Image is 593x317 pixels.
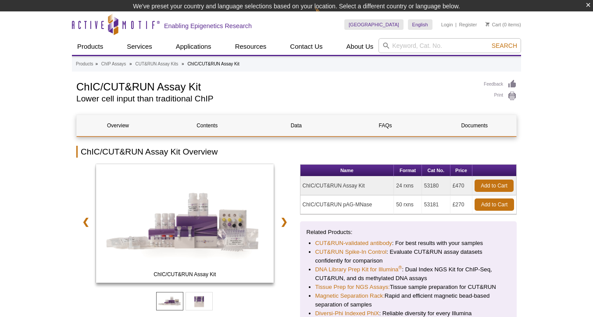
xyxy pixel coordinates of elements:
img: Your Cart [486,22,489,26]
p: Related Products: [307,228,511,237]
a: Data [255,115,337,136]
sup: ® [398,265,402,270]
img: ChIC/CUT&RUN Assay Kit [96,164,274,283]
a: Contents [166,115,248,136]
li: | [455,19,457,30]
td: ChIC/CUT&RUN Assay Kit [300,177,394,195]
a: Feedback [484,79,517,89]
li: (0 items) [486,19,521,30]
td: £270 [450,195,472,214]
a: About Us [341,38,379,55]
a: FAQs [344,115,427,136]
h2: Lower cell input than traditional ChIP [76,95,475,103]
a: Services [121,38,157,55]
a: Add to Cart [475,180,514,192]
th: Price [450,165,472,177]
a: ❮ [76,212,95,232]
a: English [408,19,432,30]
a: Contact Us [285,38,328,55]
td: £470 [450,177,472,195]
li: : Dual Index NGS Kit for ChIP-Seq, CUT&RUN, and ds methylated DNA assays [315,265,502,283]
a: Tissue Prep for NGS Assays: [315,283,390,292]
td: 53181 [422,195,450,214]
a: CUT&RUN-validated antibody [315,239,392,248]
td: 24 rxns [394,177,422,195]
th: Name [300,165,394,177]
a: Magnetic Separation Rack: [315,292,385,300]
a: Print [484,91,517,101]
span: Search [492,42,517,49]
li: : Evaluate CUT&RUN assay datasets confidently for comparison [315,248,502,265]
a: ChIP Assays [101,60,126,68]
img: Change Here [315,7,338,27]
a: DNA Library Prep Kit for Illumina® [315,265,402,274]
li: » [95,61,98,66]
td: 50 rxns [394,195,422,214]
li: » [182,61,184,66]
button: Search [489,42,520,50]
a: Add to Cart [475,198,514,211]
h1: ChIC/CUT&RUN Assay Kit [76,79,475,93]
a: CUT&RUN Assay Kits [135,60,178,68]
a: Overview [77,115,159,136]
th: Format [394,165,422,177]
a: [GEOGRAPHIC_DATA] [344,19,404,30]
a: Products [72,38,108,55]
a: Documents [433,115,516,136]
input: Keyword, Cat. No. [379,38,521,53]
td: ChIC/CUT&RUN pAG-MNase [300,195,394,214]
h2: ChIC/CUT&RUN Assay Kit Overview [76,146,517,158]
a: CUT&RUN Spike-In Control [315,248,387,256]
li: ChIC/CUT&RUN Assay Kit [187,61,239,66]
li: Tissue sample preparation for CUT&RUN [315,283,502,292]
li: : For best results with your samples [315,239,502,248]
li: » [129,61,132,66]
td: 53180 [422,177,450,195]
span: ChIC/CUT&RUN Assay Kit [98,270,271,279]
a: Resources [230,38,272,55]
a: Applications [171,38,217,55]
a: ❯ [275,212,293,232]
th: Cat No. [422,165,450,177]
a: Cart [486,22,501,28]
a: Login [441,22,453,28]
a: ChIC/CUT&RUN Assay Kit [96,164,274,285]
h2: Enabling Epigenetics Research [164,22,252,30]
li: Rapid and efficient magnetic bead-based separation of samples [315,292,502,309]
a: Register [459,22,477,28]
a: Products [76,60,93,68]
